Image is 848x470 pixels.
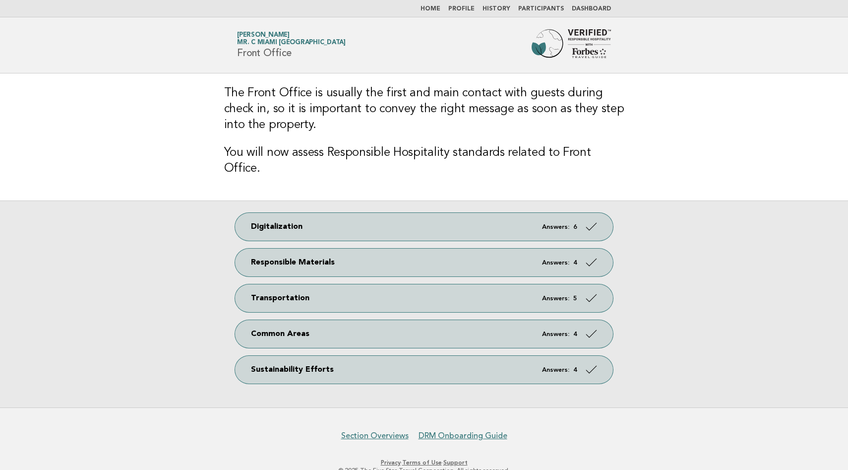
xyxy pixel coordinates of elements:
[573,260,577,266] strong: 4
[573,224,577,230] strong: 6
[341,431,409,441] a: Section Overviews
[443,459,468,466] a: Support
[235,356,613,384] a: Sustainability Efforts Answers: 4
[402,459,442,466] a: Terms of Use
[237,32,346,46] a: [PERSON_NAME]Mr. C Miami [GEOGRAPHIC_DATA]
[518,6,564,12] a: Participants
[224,145,624,177] h3: You will now assess Responsible Hospitality standards related to Front Office.
[448,6,475,12] a: Profile
[532,29,611,61] img: Forbes Travel Guide
[224,85,624,133] h3: The Front Office is usually the first and main contact with guests during check in, so it is impo...
[235,320,613,348] a: Common Areas Answers: 4
[235,284,613,312] a: Transportation Answers: 5
[542,224,569,230] em: Answers:
[572,6,611,12] a: Dashboard
[542,331,569,337] em: Answers:
[419,431,507,441] a: DRM Onboarding Guide
[235,249,613,276] a: Responsible Materials Answers: 4
[121,459,727,467] p: · ·
[483,6,510,12] a: History
[235,213,613,241] a: Digitalization Answers: 6
[237,32,346,58] h1: Front Office
[421,6,440,12] a: Home
[573,367,577,373] strong: 4
[542,260,569,266] em: Answers:
[573,295,577,302] strong: 5
[237,40,346,46] span: Mr. C Miami [GEOGRAPHIC_DATA]
[381,459,401,466] a: Privacy
[542,367,569,373] em: Answers:
[542,295,569,302] em: Answers:
[573,331,577,337] strong: 4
